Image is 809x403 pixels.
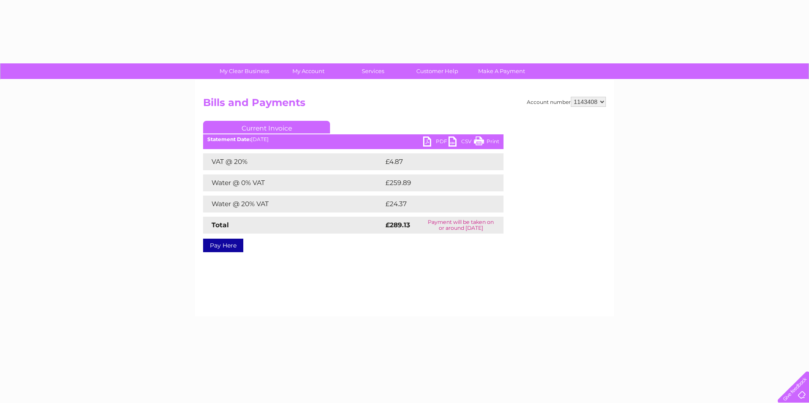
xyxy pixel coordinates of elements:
[203,239,243,252] a: Pay Here
[207,136,251,142] b: Statement Date:
[385,221,410,229] strong: £289.13
[338,63,408,79] a: Services
[383,153,484,170] td: £4.87
[212,221,229,229] strong: Total
[203,153,383,170] td: VAT @ 20%
[423,136,449,149] a: PDF
[467,63,537,79] a: Make A Payment
[203,97,606,113] h2: Bills and Payments
[474,136,499,149] a: Print
[203,196,383,212] td: Water @ 20% VAT
[383,174,489,191] td: £259.89
[402,63,472,79] a: Customer Help
[383,196,486,212] td: £24.37
[418,217,504,234] td: Payment will be taken on or around [DATE]
[274,63,344,79] a: My Account
[203,136,504,142] div: [DATE]
[209,63,279,79] a: My Clear Business
[203,121,330,133] a: Current Invoice
[203,174,383,191] td: Water @ 0% VAT
[527,97,606,107] div: Account number
[449,136,474,149] a: CSV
